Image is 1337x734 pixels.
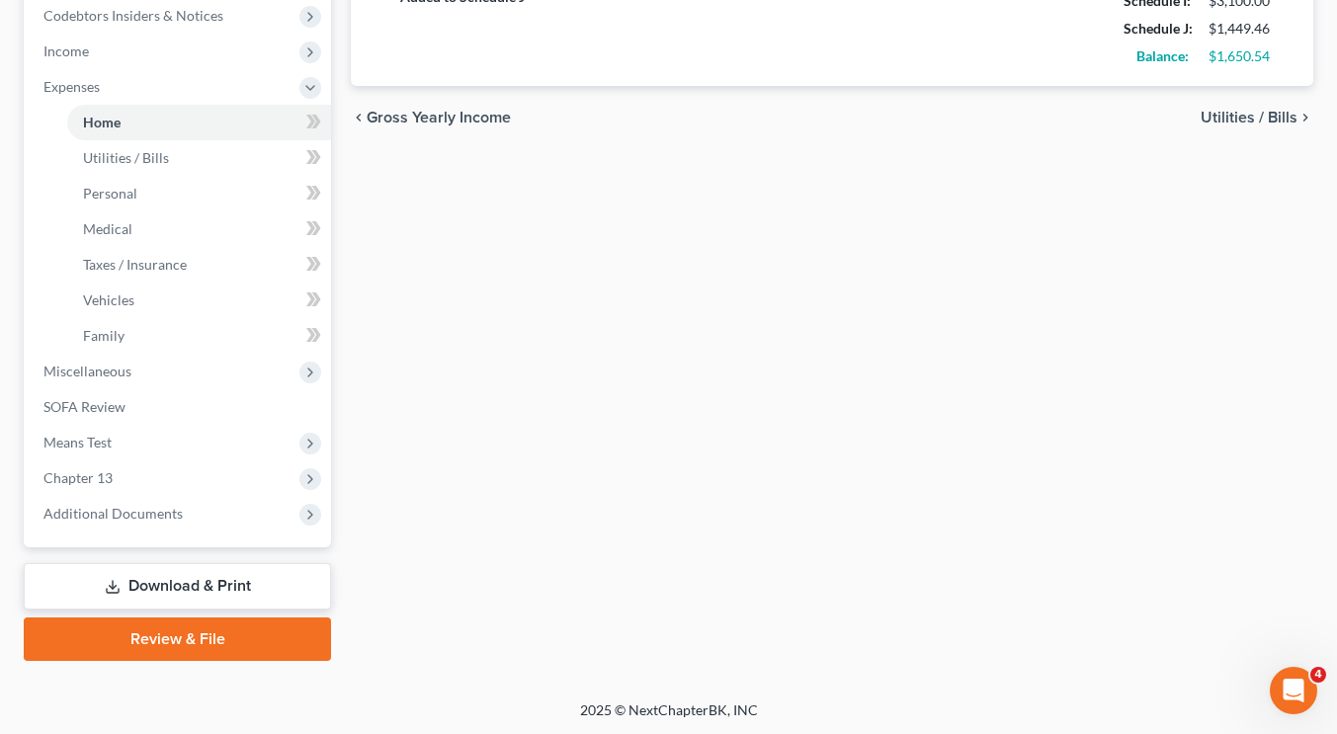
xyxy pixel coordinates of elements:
span: Taxes / Insurance [83,256,187,273]
span: Codebtors Insiders & Notices [43,7,223,24]
a: Taxes / Insurance [67,247,331,283]
a: Review & File [24,617,331,661]
a: SOFA Review [28,389,331,425]
span: Additional Documents [43,505,183,522]
strong: Schedule J: [1124,20,1193,37]
i: chevron_left [351,110,367,125]
a: Utilities / Bills [67,140,331,176]
a: Medical [67,211,331,247]
span: Home [83,114,121,130]
span: Income [43,42,89,59]
span: Medical [83,220,132,237]
a: Family [67,318,331,354]
span: SOFA Review [43,398,125,415]
button: chevron_left Gross Yearly Income [351,110,511,125]
a: Home [67,105,331,140]
span: Vehicles [83,291,134,308]
div: $1,650.54 [1209,46,1274,66]
a: Personal [67,176,331,211]
span: Gross Yearly Income [367,110,511,125]
iframe: Intercom live chat [1270,667,1317,714]
button: Utilities / Bills chevron_right [1201,110,1313,125]
span: Personal [83,185,137,202]
a: Vehicles [67,283,331,318]
span: Means Test [43,434,112,450]
span: Utilities / Bills [1201,110,1297,125]
i: chevron_right [1297,110,1313,125]
span: Chapter 13 [43,469,113,486]
span: 4 [1310,667,1326,683]
span: Expenses [43,78,100,95]
div: $1,449.46 [1209,19,1274,39]
span: Family [83,327,125,344]
strong: Balance: [1136,47,1189,64]
span: Miscellaneous [43,363,131,379]
a: Download & Print [24,563,331,610]
span: Utilities / Bills [83,149,169,166]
